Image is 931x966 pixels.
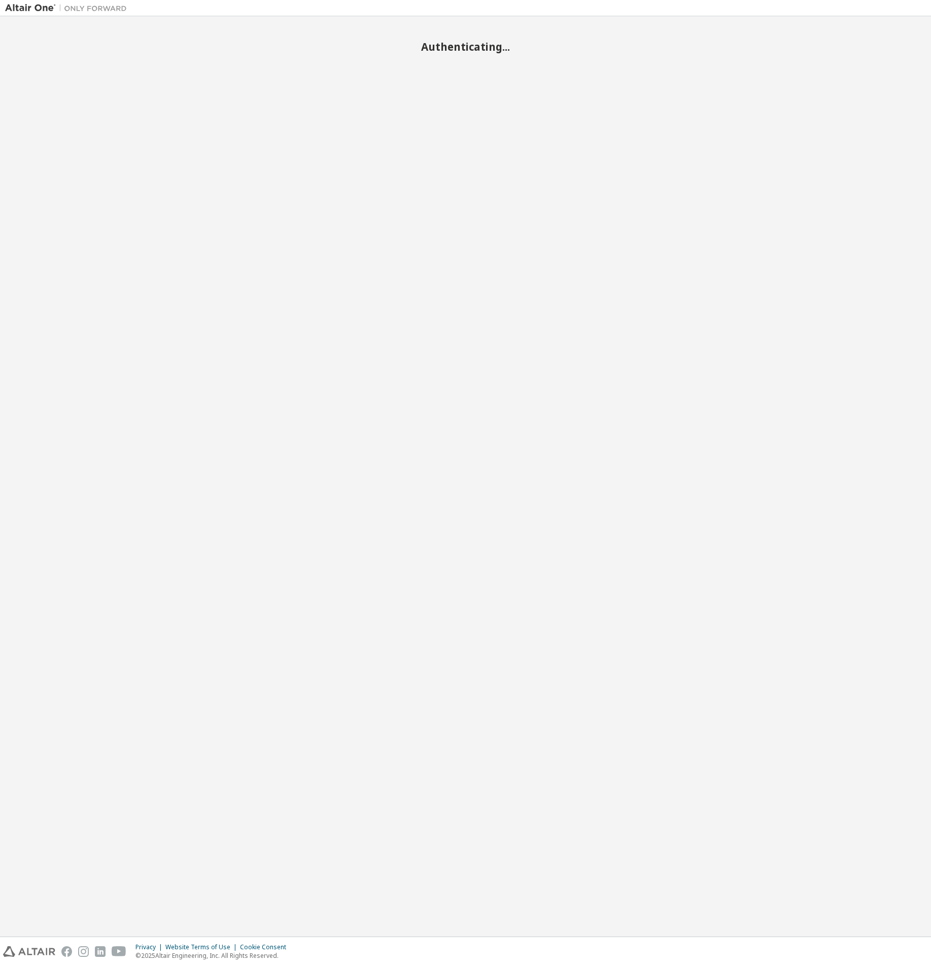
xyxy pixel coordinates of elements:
div: Privacy [135,943,165,951]
img: altair_logo.svg [3,946,55,957]
img: instagram.svg [78,946,89,957]
h2: Authenticating... [5,40,926,53]
img: Altair One [5,3,132,13]
img: facebook.svg [61,946,72,957]
img: linkedin.svg [95,946,106,957]
div: Website Terms of Use [165,943,240,951]
img: youtube.svg [112,946,126,957]
div: Cookie Consent [240,943,292,951]
p: © 2025 Altair Engineering, Inc. All Rights Reserved. [135,951,292,960]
